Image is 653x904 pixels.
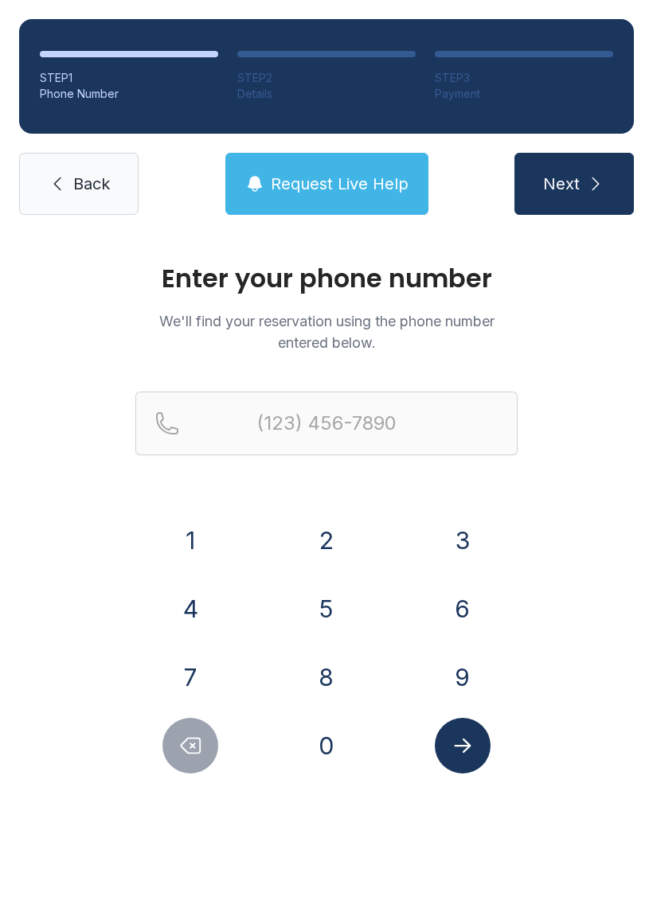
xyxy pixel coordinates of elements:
[299,649,354,705] button: 8
[40,86,218,102] div: Phone Number
[135,310,518,353] p: We'll find your reservation using the phone number entered below.
[162,512,218,568] button: 1
[135,392,518,455] input: Reservation phone number
[237,86,416,102] div: Details
[162,581,218,637] button: 4
[435,718,491,773] button: Submit lookup form
[40,70,218,86] div: STEP 1
[543,173,580,195] span: Next
[73,173,110,195] span: Back
[135,266,518,291] h1: Enter your phone number
[162,649,218,705] button: 7
[435,70,613,86] div: STEP 3
[237,70,416,86] div: STEP 2
[435,512,491,568] button: 3
[435,649,491,705] button: 9
[435,581,491,637] button: 6
[299,581,354,637] button: 5
[271,173,409,195] span: Request Live Help
[162,718,218,773] button: Delete number
[299,512,354,568] button: 2
[299,718,354,773] button: 0
[435,86,613,102] div: Payment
